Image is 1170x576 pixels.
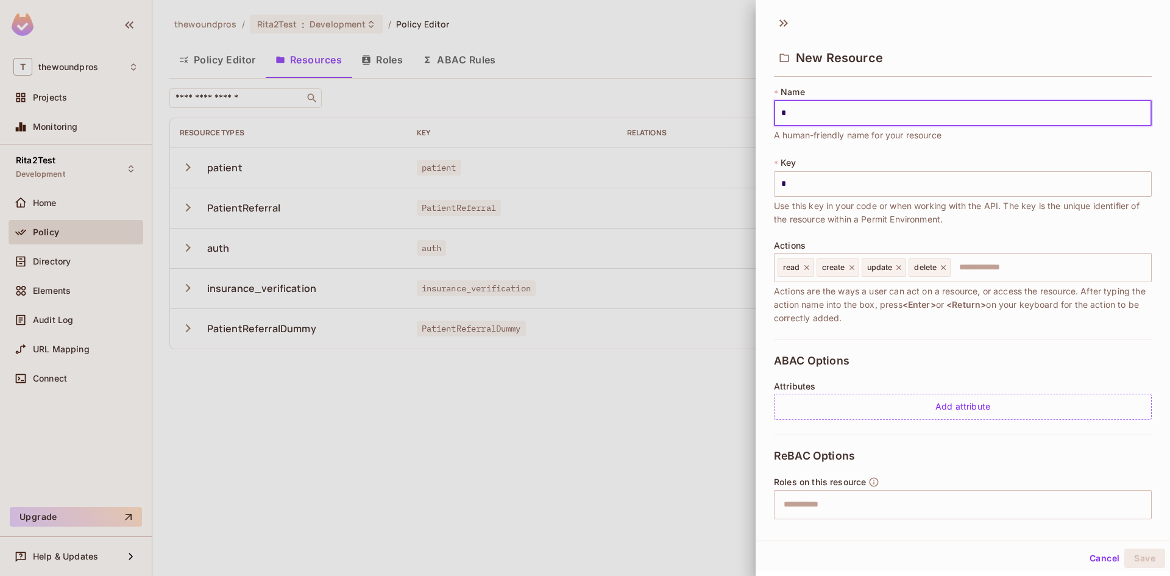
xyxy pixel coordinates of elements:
[774,477,866,487] span: Roles on this resource
[817,258,859,277] div: create
[946,299,986,310] span: <Return>
[867,263,893,272] span: update
[774,241,806,251] span: Actions
[774,199,1152,226] span: Use this key in your code or when working with the API. The key is the unique identifier of the r...
[796,51,883,65] span: New Resource
[1124,549,1165,568] button: Save
[781,158,796,168] span: Key
[774,355,849,367] span: ABAC Options
[774,382,816,391] span: Attributes
[774,129,941,142] span: A human-friendly name for your resource
[909,258,951,277] div: delete
[774,450,855,462] span: ReBAC Options
[1085,549,1124,568] button: Cancel
[774,285,1152,325] span: Actions are the ways a user can act on a resource, or access the resource. After typing the actio...
[914,263,937,272] span: delete
[902,299,936,310] span: <Enter>
[781,87,805,97] span: Name
[862,258,907,277] div: update
[822,263,845,272] span: create
[774,394,1152,420] div: Add attribute
[774,522,1152,549] span: After typing the role name into the box, press or on your keyboard for the role to be correctly a...
[783,263,800,272] span: read
[778,258,814,277] div: read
